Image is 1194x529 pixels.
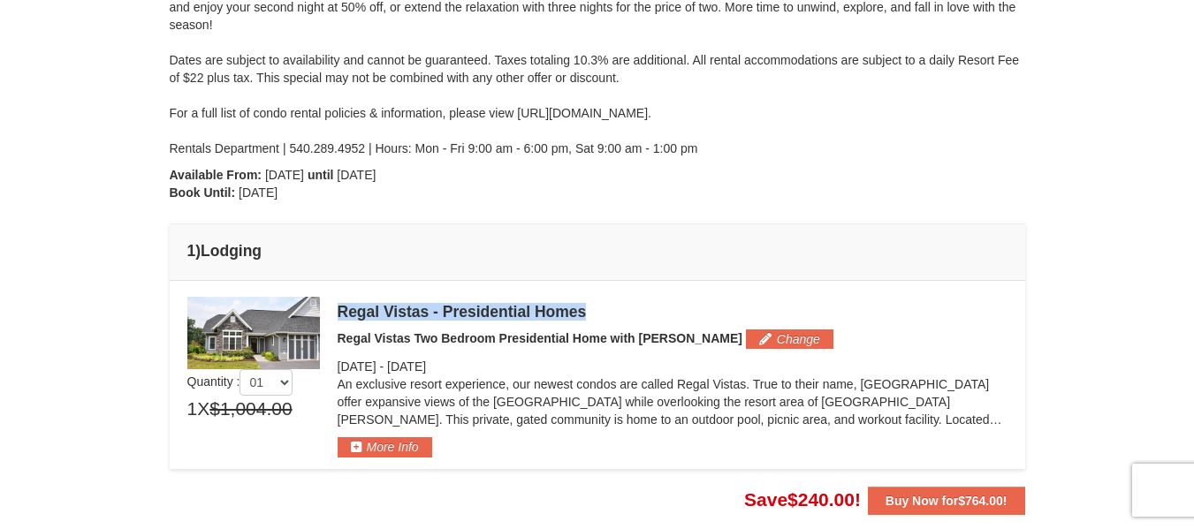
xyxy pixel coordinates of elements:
span: - [379,359,384,374]
span: [DATE] [265,168,304,182]
button: Buy Now for$764.00! [868,487,1025,515]
span: Regal Vistas Two Bedroom Presidential Home with [PERSON_NAME] [338,331,742,345]
span: 1 [187,396,198,422]
strong: Available From: [170,168,262,182]
h4: 1 Lodging [187,242,1008,260]
div: Regal Vistas - Presidential Homes [338,303,1008,321]
strong: until [308,168,334,182]
span: $240.00 [787,489,855,510]
span: [DATE] [387,359,426,374]
span: X [197,396,209,422]
span: Quantity : [187,374,293,389]
span: ) [195,242,201,260]
strong: Buy Now for ! [886,494,1008,508]
span: [DATE] [337,168,376,182]
span: [DATE] [338,359,376,374]
span: $764.00 [958,494,1003,508]
strong: Book Until: [170,185,236,200]
span: Save ! [744,489,861,510]
button: More Info [338,437,432,457]
button: Change [746,329,833,349]
img: 19218991-1-902409a9.jpg [187,297,320,369]
span: [DATE] [239,185,278,200]
span: $1,004.00 [209,396,292,422]
p: An exclusive resort experience, our newest condos are called Regal Vistas. True to their name, [G... [338,375,1008,428]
